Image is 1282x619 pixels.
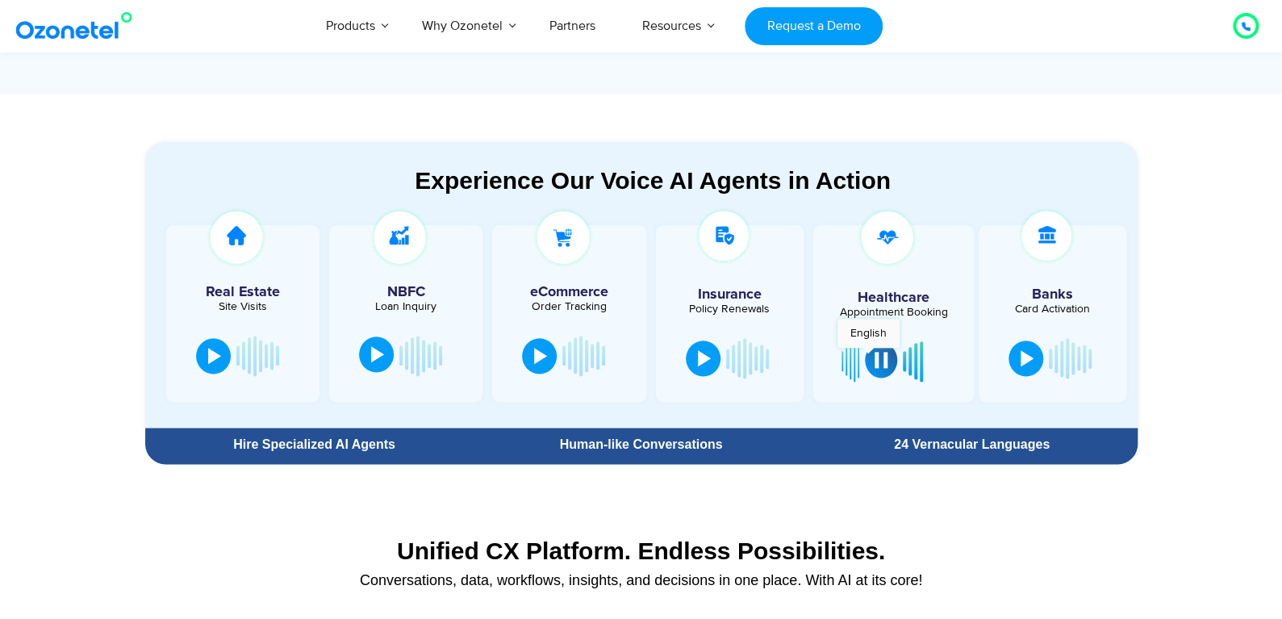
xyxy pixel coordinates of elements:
a: Request a Demo [745,7,883,45]
div: 24 Vernacular Languages [814,438,1129,451]
div: Appointment Booking [825,307,962,318]
div: Unified CX Platform. Endless Possibilities. [153,537,1130,565]
h5: Real Estate [174,285,311,299]
div: Loan Inquiry [337,301,474,312]
div: Card Activation [987,303,1118,315]
div: Order Tracking [500,301,637,312]
h5: NBFC [337,285,474,299]
h5: Healthcare [825,291,962,305]
div: Policy Renewals [664,303,796,315]
h5: Insurance [664,287,796,302]
div: Conversations, data, workflows, insights, and decisions in one place. With AI at its core! [153,573,1130,588]
div: Human-like Conversations [483,438,798,451]
div: Hire Specialized AI Agents [153,438,476,451]
div: Experience Our Voice AI Agents in Action [161,166,1145,194]
div: Site Visits [174,301,311,312]
h5: eCommerce [500,285,637,299]
h5: Banks [987,287,1118,302]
